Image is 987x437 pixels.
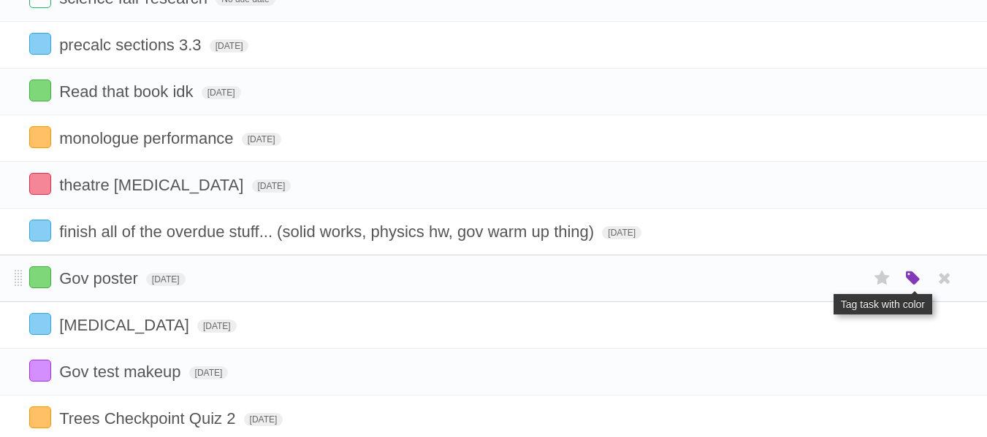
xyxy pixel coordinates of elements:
span: [DATE] [202,86,241,99]
span: Gov test makeup [59,363,184,381]
label: Done [29,313,51,335]
span: theatre [MEDICAL_DATA] [59,176,247,194]
span: [DATE] [146,273,186,286]
span: monologue performance [59,129,237,147]
span: Trees Checkpoint Quiz 2 [59,409,239,428]
label: Done [29,266,51,288]
span: [DATE] [210,39,249,53]
span: [DATE] [602,226,641,239]
label: Done [29,220,51,241]
label: Done [29,126,51,148]
span: [DATE] [244,413,283,426]
span: finish all of the overdue stuff... (solid works, physics hw, gov warm up thing) [59,223,598,241]
label: Done [29,80,51,101]
span: [DATE] [242,133,281,146]
span: Gov poster [59,269,142,287]
span: [DATE] [252,179,291,193]
label: Done [29,33,51,55]
span: precalc sections 3.3 [59,36,205,54]
label: Done [29,173,51,195]
span: [DATE] [189,366,229,379]
span: [DATE] [197,320,237,333]
label: Star task [869,266,896,290]
label: Done [29,360,51,382]
span: [MEDICAL_DATA] [59,316,193,334]
label: Done [29,406,51,428]
span: Read that book idk [59,82,197,101]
